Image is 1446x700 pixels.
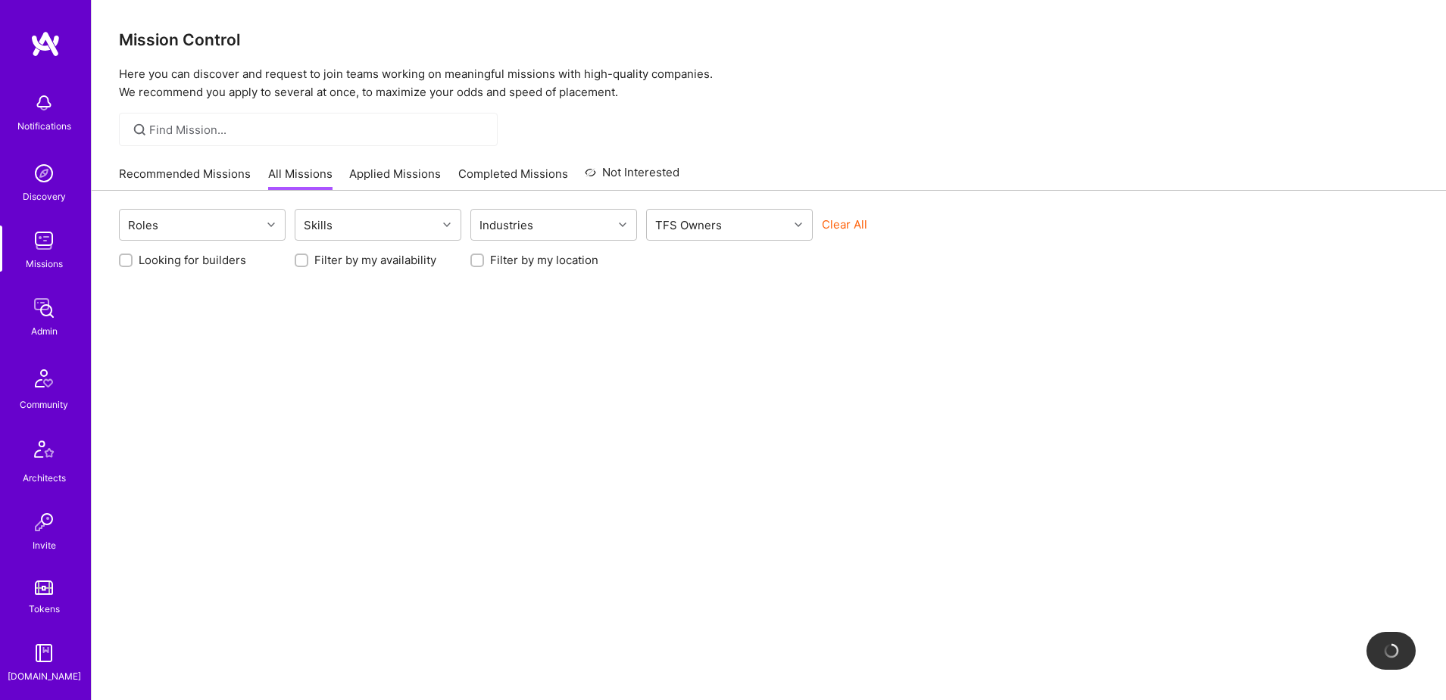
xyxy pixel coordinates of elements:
[17,118,71,134] div: Notifications
[268,166,333,191] a: All Missions
[30,30,61,58] img: logo
[651,214,726,236] div: TFS Owners
[585,163,679,191] a: Not Interested
[26,434,62,470] img: Architects
[139,252,246,268] label: Looking for builders
[29,226,59,256] img: teamwork
[119,166,251,191] a: Recommended Missions
[619,221,626,229] i: icon Chevron
[26,256,63,272] div: Missions
[300,214,336,236] div: Skills
[476,214,537,236] div: Industries
[20,397,68,412] div: Community
[795,221,802,229] i: icon Chevron
[29,638,59,668] img: guide book
[149,122,486,138] input: Find Mission...
[29,88,59,118] img: bell
[443,221,451,229] i: icon Chevron
[29,293,59,323] img: admin teamwork
[26,360,62,397] img: Community
[29,507,59,537] img: Invite
[267,221,275,229] i: icon Chevron
[8,668,81,684] div: [DOMAIN_NAME]
[119,30,1419,49] h3: Mission Control
[119,65,1419,101] p: Here you can discover and request to join teams working on meaningful missions with high-quality ...
[29,158,59,188] img: discovery
[33,537,56,553] div: Invite
[349,166,441,191] a: Applied Missions
[29,601,60,617] div: Tokens
[23,188,66,204] div: Discovery
[490,252,598,268] label: Filter by my location
[23,470,66,486] div: Architects
[131,121,148,138] i: icon SearchGrey
[822,216,867,232] button: Clear All
[314,252,436,268] label: Filter by my availability
[124,214,162,236] div: Roles
[1380,640,1401,661] img: loading
[35,580,53,595] img: tokens
[458,166,568,191] a: Completed Missions
[31,323,58,339] div: Admin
